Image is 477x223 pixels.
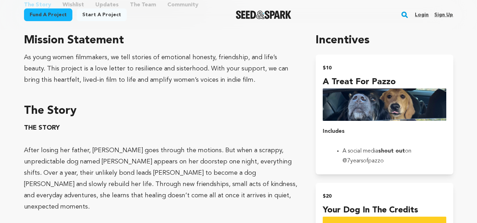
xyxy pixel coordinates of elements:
a: Start a project [77,8,127,21]
strong: THE STORY [24,125,60,131]
img: Seed&Spark Logo Dark Mode [236,11,291,19]
h4: A Treat for Pazzo [323,76,446,88]
a: Seed&Spark Homepage [236,11,291,19]
h3: Mission Statement [24,32,299,49]
h3: The Story [24,103,299,119]
h2: $10 [323,63,446,73]
a: Fund a project [24,8,72,21]
div: As young women filmmakers, we tell stories of emotional honesty, friendship, and life’s beauty. T... [24,52,299,86]
h1: Incentives [316,32,453,49]
li: A social media on @7yearsofpazzo [342,146,437,166]
p: After losing her father, [PERSON_NAME] goes through the motions. But when a scrappy, unpredictabl... [24,145,299,212]
img: incentive [323,88,446,121]
h2: $20 [323,191,446,201]
h4: Your Dog in the Credits [323,204,446,217]
strong: Includes [323,129,345,134]
button: $10 A Treat for Pazzo incentive IncludesA social mediashout outon @7yearsofpazzo [316,55,453,174]
a: Login [415,9,429,20]
strong: shout out [378,148,405,154]
a: Sign up [434,9,453,20]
